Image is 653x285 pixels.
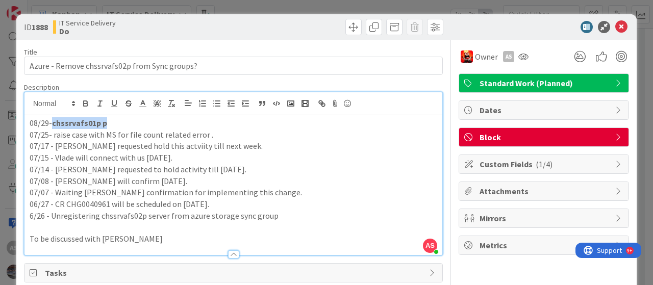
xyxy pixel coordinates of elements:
[536,159,552,169] span: ( 1/4 )
[30,140,437,152] p: 07/17 - [PERSON_NAME] requested hold this actviity till next week.
[480,77,610,89] span: Standard Work (Planned)
[59,27,116,35] b: Do
[52,118,107,128] strong: chssrvafs01p p
[24,57,443,75] input: type card name here...
[30,210,437,222] p: 6/26 - Unregistering chssrvafs02p server from azure storage sync group
[32,22,48,32] b: 1888
[30,187,437,198] p: 07/07 - Waiting [PERSON_NAME] confirmation for implementing this change.
[30,117,437,129] p: 08/29-
[30,129,437,141] p: 07/25- raise case with MS for file count related error .
[24,83,59,92] span: Description
[480,185,610,197] span: Attachments
[423,239,437,253] span: AS
[480,104,610,116] span: Dates
[30,152,437,164] p: 07/15 - Vlade will connect with us [DATE].
[480,212,610,224] span: Mirrors
[52,4,57,12] div: 9+
[503,51,514,62] div: AS
[30,164,437,175] p: 07/14 - [PERSON_NAME] requested to hold activity till [DATE].
[480,239,610,251] span: Metrics
[24,47,37,57] label: Title
[24,21,48,33] span: ID
[480,158,610,170] span: Custom Fields
[461,50,473,63] img: VN
[30,233,437,245] p: To be discussed with [PERSON_NAME]
[30,198,437,210] p: 06/27 - CR CHG0040961 will be scheduled on [DATE].
[480,131,610,143] span: Block
[21,2,46,14] span: Support
[30,175,437,187] p: 07/08 - [PERSON_NAME] will confirm [DATE].
[45,267,424,279] span: Tasks
[475,50,498,63] span: Owner
[59,19,116,27] span: IT Service Delivery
